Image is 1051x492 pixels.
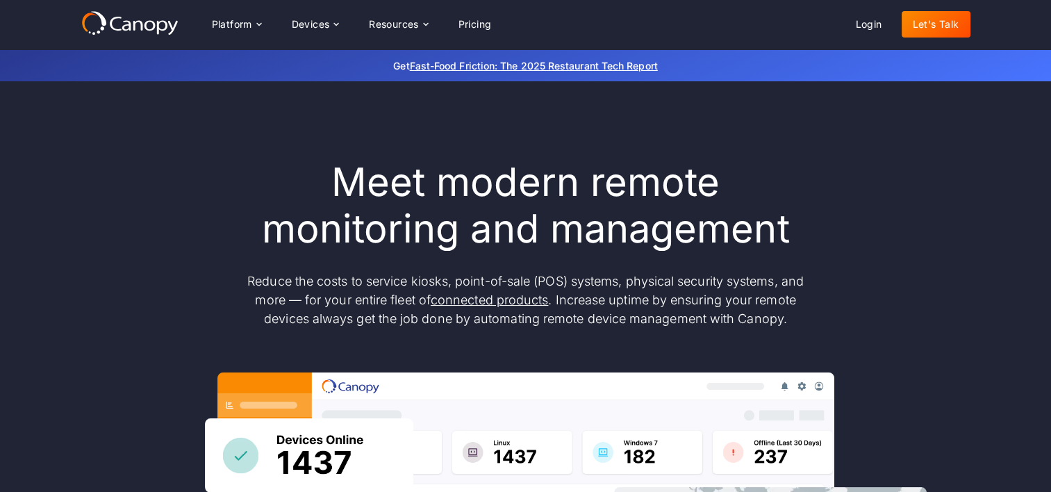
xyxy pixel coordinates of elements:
[358,10,438,38] div: Resources
[212,19,252,29] div: Platform
[902,11,970,38] a: Let's Talk
[410,60,658,72] a: Fast-Food Friction: The 2025 Restaurant Tech Report
[447,11,503,38] a: Pricing
[369,19,419,29] div: Resources
[845,11,893,38] a: Login
[234,272,818,328] p: Reduce the costs to service kiosks, point-of-sale (POS) systems, physical security systems, and m...
[201,10,272,38] div: Platform
[431,293,548,307] a: connected products
[234,159,818,252] h1: Meet modern remote monitoring and management
[185,58,866,73] p: Get
[281,10,350,38] div: Devices
[292,19,330,29] div: Devices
